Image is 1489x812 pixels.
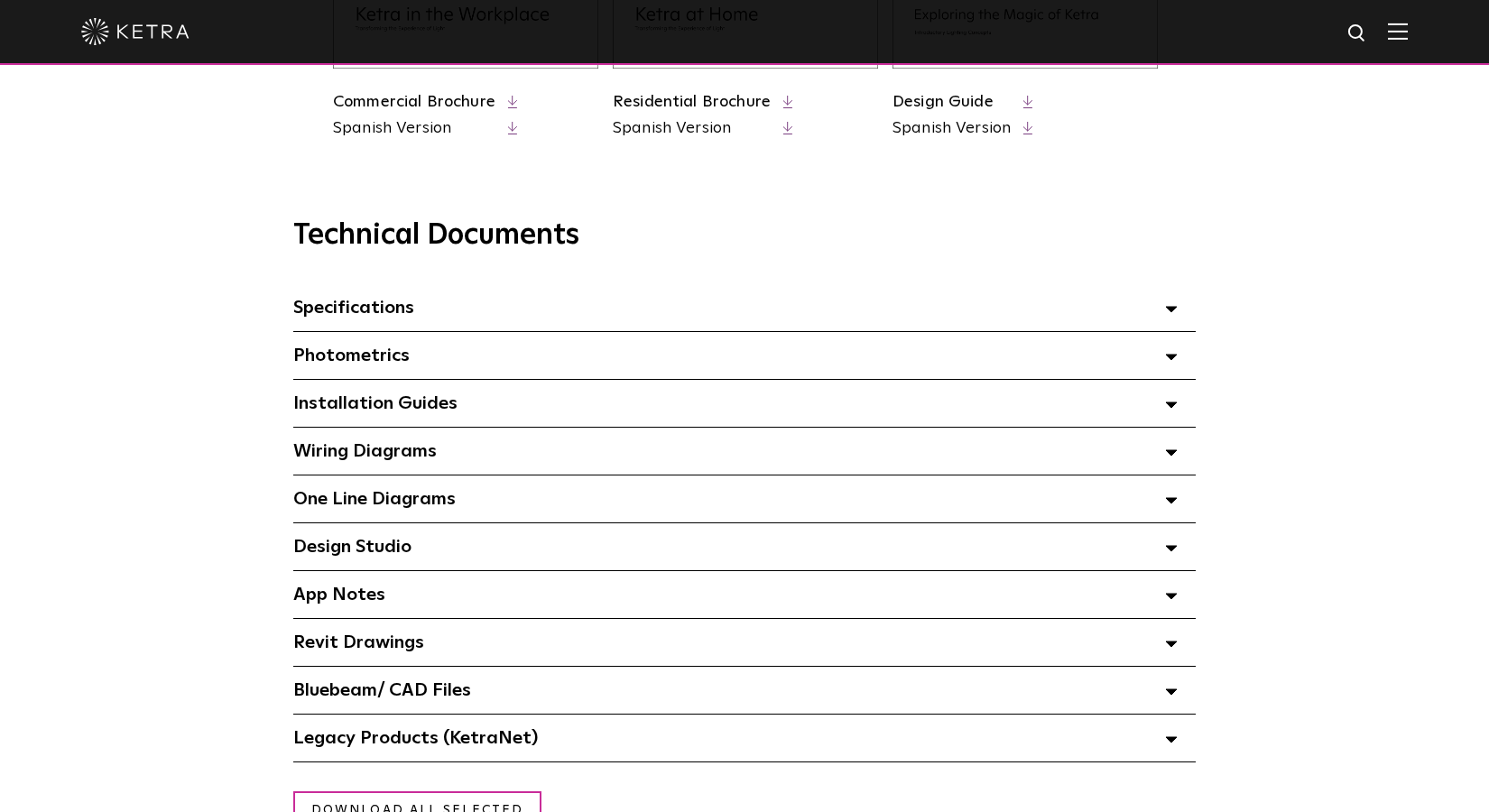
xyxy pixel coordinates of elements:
[293,442,437,460] span: Wiring Diagrams
[613,117,771,140] a: Spanish Version
[1388,23,1408,40] img: Hamburger%20Nav.svg
[293,218,1196,253] h3: Technical Documents
[1346,23,1369,45] img: search icon
[293,538,412,556] span: Design Studio
[81,18,190,45] img: ketra-logo-2019-white
[293,633,424,651] span: Revit Drawings
[293,729,538,747] span: Legacy Products (KetraNet)
[892,117,1011,140] a: Spanish Version
[293,490,456,508] span: One Line Diagrams
[293,299,414,317] span: Specifications
[293,346,410,364] span: Photometrics
[892,94,994,110] a: Design Guide
[293,586,385,604] span: App Notes
[333,117,495,140] a: Spanish Version
[293,394,458,412] span: Installation Guides
[293,681,471,699] span: Bluebeam/ CAD Files
[613,94,771,110] a: Residential Brochure
[333,94,495,110] a: Commercial Brochure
